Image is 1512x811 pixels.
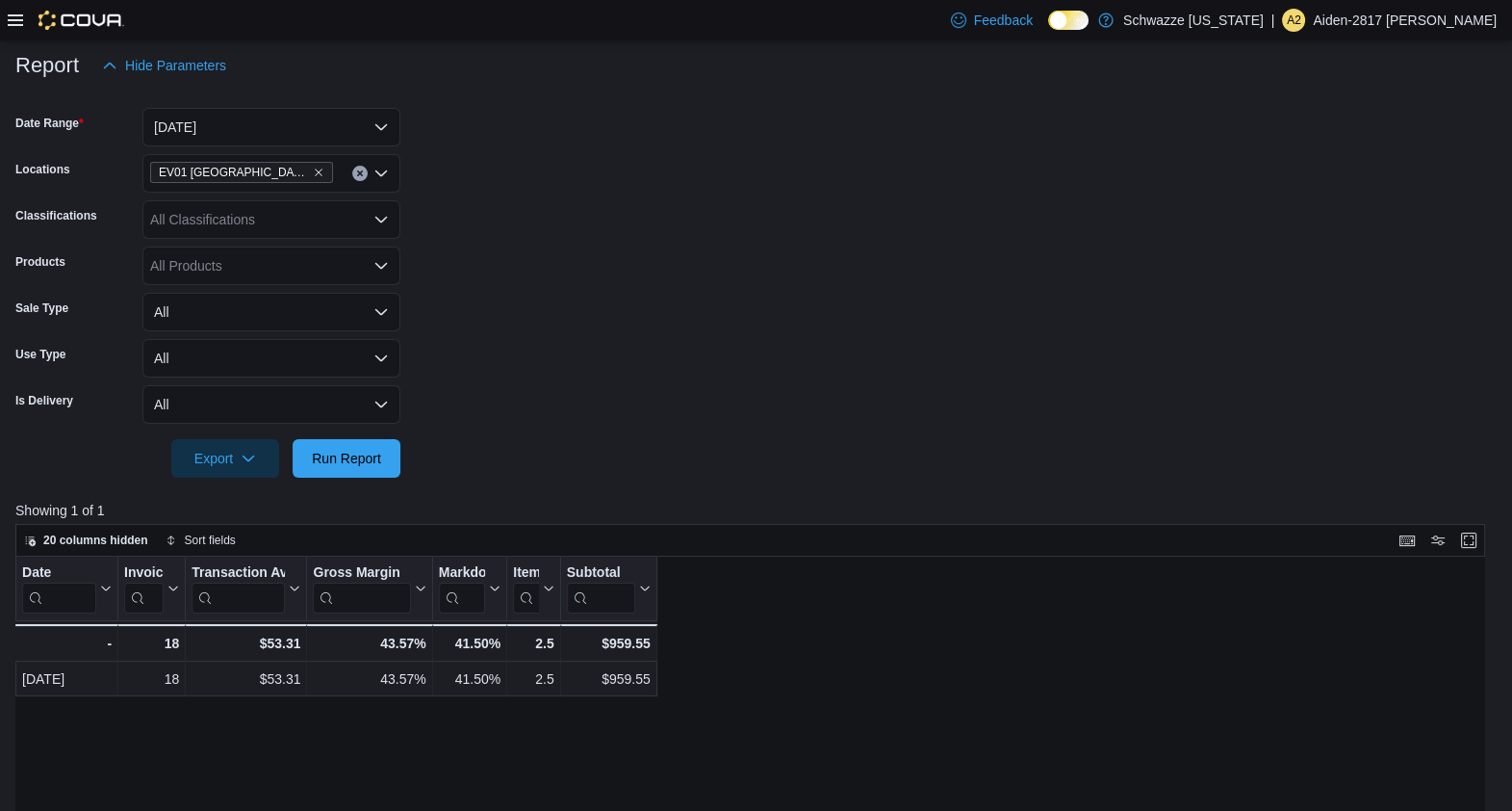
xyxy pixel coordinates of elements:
[21,632,112,655] div: -
[142,385,400,424] button: All
[22,667,112,691] div: [DATE]
[567,564,635,583] div: Subtotal
[312,449,381,468] span: Run Report
[567,564,635,614] div: Subtotal
[1271,9,1275,32] p: |
[943,1,1040,39] a: Feedback
[142,108,400,146] button: [DATE]
[192,564,285,614] div: Transaction Average
[373,212,389,227] button: Open list of options
[513,564,539,583] div: Items Per Transaction
[124,564,164,583] div: Invoices Sold
[373,258,389,274] button: Open list of options
[439,667,500,691] div: 41.50%
[15,393,73,408] label: Is Delivery
[313,667,425,691] div: 43.57%
[567,564,651,614] button: Subtotal
[150,162,333,183] span: EV01 North Valley
[124,632,179,655] div: 18
[158,529,243,552] button: Sort fields
[124,667,179,691] div: 18
[15,254,65,270] label: Products
[1048,30,1049,31] span: Dark Mode
[15,116,84,131] label: Date Range
[439,632,500,655] div: 41.50%
[513,564,539,614] div: Items Per Transaction
[22,564,112,614] button: Date
[1396,529,1419,552] button: Keyboard shortcuts
[124,564,164,614] div: Invoices Sold
[439,564,485,614] div: Markdown Percent
[94,46,234,85] button: Hide Parameters
[313,564,425,614] button: Gross Margin
[974,11,1033,30] span: Feedback
[352,166,368,181] button: Clear input
[1282,9,1305,32] div: Aiden-2817 Cano
[43,533,148,548] span: 20 columns hidden
[124,564,179,614] button: Invoices Sold
[439,564,500,614] button: Markdown Percent
[513,564,554,614] button: Items Per Transaction
[192,564,285,583] div: Transaction Average
[192,632,300,655] div: $53.31
[313,564,410,583] div: Gross Margin
[1457,529,1480,552] button: Enter fullscreen
[439,564,485,583] div: Markdown Percent
[38,11,124,30] img: Cova
[159,163,309,182] span: EV01 [GEOGRAPHIC_DATA]
[1426,529,1449,552] button: Display options
[125,56,226,75] span: Hide Parameters
[142,293,400,331] button: All
[1313,9,1497,32] p: Aiden-2817 [PERSON_NAME]
[15,162,70,177] label: Locations
[567,632,651,655] div: $959.55
[171,439,279,478] button: Export
[15,208,97,223] label: Classifications
[313,167,324,178] button: Remove EV01 North Valley from selection in this group
[15,301,68,316] label: Sale Type
[192,667,300,691] div: $53.31
[513,632,554,655] div: 2.5
[142,339,400,378] button: All
[183,439,268,478] span: Export
[373,166,389,181] button: Open list of options
[313,632,425,655] div: 43.57%
[1123,9,1264,32] p: Schwazze [US_STATE]
[513,667,554,691] div: 2.5
[185,533,236,548] span: Sort fields
[1287,9,1301,32] span: A2
[313,564,410,614] div: Gross Margin
[192,564,300,614] button: Transaction Average
[16,529,156,552] button: 20 columns hidden
[15,347,65,362] label: Use Type
[15,501,1499,520] p: Showing 1 of 1
[22,564,96,614] div: Date
[293,439,400,478] button: Run Report
[1048,11,1089,31] input: Dark Mode
[22,564,96,583] div: Date
[567,667,651,691] div: $959.55
[15,54,79,77] h3: Report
